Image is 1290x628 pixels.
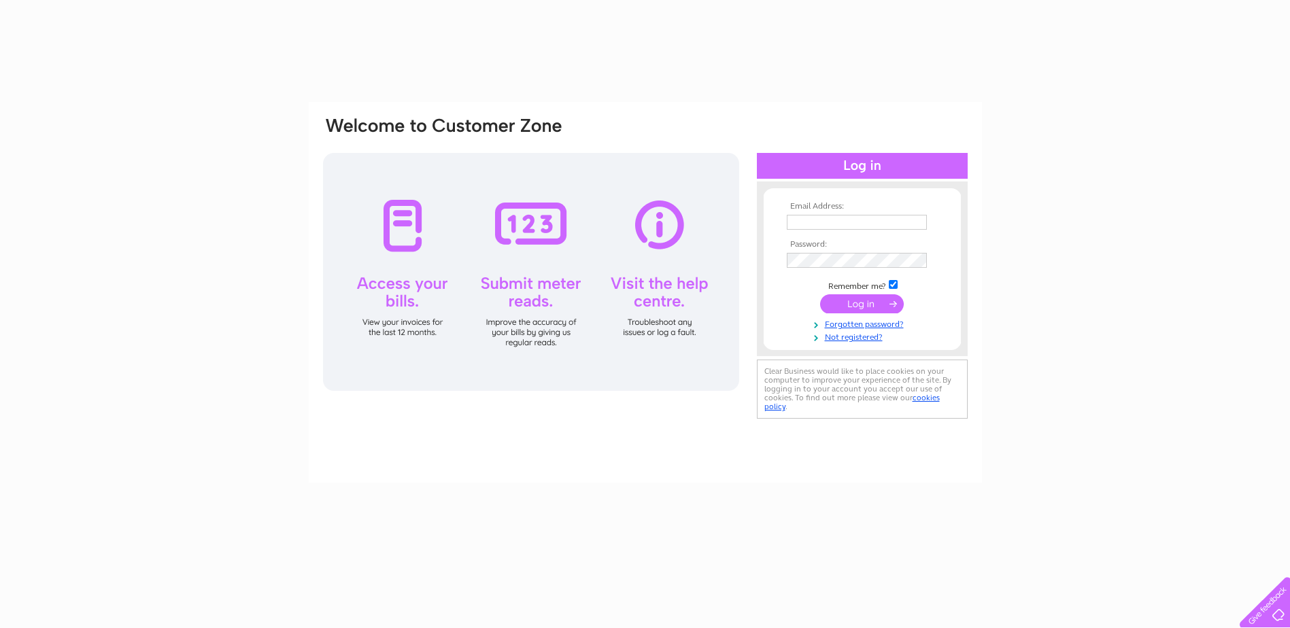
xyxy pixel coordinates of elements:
[783,278,941,292] td: Remember me?
[764,393,940,411] a: cookies policy
[783,202,941,211] th: Email Address:
[787,330,941,343] a: Not registered?
[787,317,941,330] a: Forgotten password?
[820,294,904,313] input: Submit
[783,240,941,249] th: Password:
[757,360,968,419] div: Clear Business would like to place cookies on your computer to improve your experience of the sit...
